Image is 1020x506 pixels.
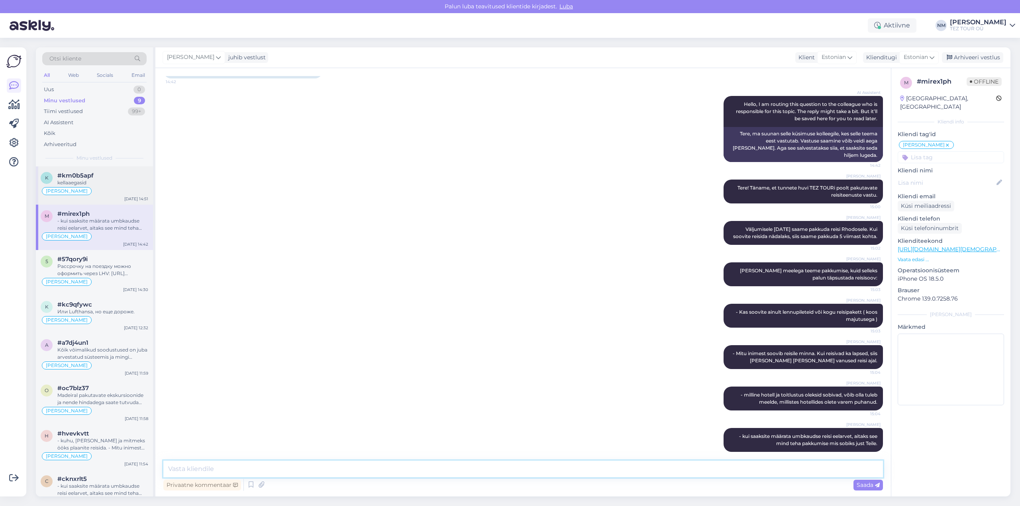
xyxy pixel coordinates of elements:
span: Luba [557,3,575,10]
span: 5 [45,258,48,264]
input: Lisa tag [898,151,1004,163]
p: Kliendi email [898,192,1004,201]
span: [PERSON_NAME] [46,189,88,193]
p: Chrome 139.0.7258.76 [898,295,1004,303]
div: TEZ TOUR OÜ [950,25,1006,32]
span: #57qory9i [57,256,88,263]
span: Otsi kliente [49,55,81,63]
div: [DATE] 11:59 [125,370,148,376]
input: Lisa nimi [898,178,995,187]
p: Kliendi nimi [898,166,1004,175]
div: Socials [95,70,115,80]
div: Minu vestlused [44,97,85,105]
span: Tere! Täname, et tunnete huvi TEZ TOURi poolt pakutavate reisiteenuste vastu. [738,185,879,198]
div: NM [936,20,947,31]
div: Kliendi info [898,118,1004,125]
div: [DATE] 11:58 [125,416,148,422]
div: [PERSON_NAME] [898,311,1004,318]
p: Brauser [898,286,1004,295]
div: [DATE] 12:32 [124,325,148,331]
span: [PERSON_NAME] [846,339,881,345]
div: Kõik [44,129,55,137]
span: m [904,80,908,86]
span: 15:03 [851,287,881,293]
div: [GEOGRAPHIC_DATA], [GEOGRAPHIC_DATA] [900,94,996,111]
p: Operatsioonisüsteem [898,266,1004,275]
div: Uus [44,86,54,94]
p: Märkmed [898,323,1004,331]
span: o [45,387,49,393]
span: 15:04 [851,369,881,375]
span: #hvevkvtt [57,430,89,437]
div: 9 [134,97,145,105]
span: [PERSON_NAME] [46,279,88,284]
span: 14:42 [851,162,881,168]
span: Estonian [822,53,846,62]
span: [PERSON_NAME] [903,143,945,147]
span: Saada [857,481,880,488]
span: [PERSON_NAME] [846,422,881,428]
div: Email [130,70,147,80]
span: [PERSON_NAME] [846,215,881,221]
span: - kui saaksite määrata umbkaudse reisi eelarvet, aitaks see mind teha pakkumise mis sobiks just T... [739,433,879,446]
span: k [45,304,49,310]
span: 14:42 [166,79,196,85]
span: h [45,433,49,439]
span: Offline [967,77,1002,86]
span: [PERSON_NAME] [46,234,88,239]
span: - milline hotell ja toitlustus oleksid sobivad, võib olla tuleb meelde, millistes hotellides olet... [741,392,879,405]
div: 99+ [128,107,145,115]
span: #mirex1ph [57,210,90,217]
span: m [45,213,49,219]
span: c [45,478,49,484]
div: [DATE] 14:42 [123,241,148,247]
span: - Kas soovite ainult lennupileteid või kogu reisipakett ( koos majutusega ) [736,309,879,322]
div: Madeiral pakutavate ekskursioonide ja nende hindadega saate tutvuda siin: [URL][DOMAIN_NAME] [57,392,148,406]
div: Küsi meiliaadressi [898,201,954,211]
img: Askly Logo [6,54,22,69]
div: AI Assistent [44,119,73,127]
span: #oc7blz37 [57,385,89,392]
p: Klienditeekond [898,237,1004,245]
span: Estonian [904,53,928,62]
div: 0 [133,86,145,94]
div: Tiimi vestlused [44,107,83,115]
span: 15:03 [851,328,881,334]
div: Klienditugi [863,53,897,62]
div: Рассрочку на поездку можно оформить через LHV: [URL][DOMAIN_NAME] или через ESTO: [URL][DOMAIN_NAME] [57,263,148,277]
div: Tere, ma suunan selle küsimuse kolleegile, kes selle teema eest vastutab. Vastuse saamine võib ve... [724,127,883,162]
div: Web [67,70,80,80]
div: Kõik võimalikud soodustused on juba arvestatud süsteemis ja mingi lisasoodustusi me pakkuda ei saa. [57,346,148,361]
span: AI Assistent [851,90,881,96]
div: Privaatne kommentaar [163,480,241,490]
div: Küsi telefoninumbrit [898,223,962,234]
div: # mirex1ph [917,77,967,86]
span: [PERSON_NAME] [167,53,214,62]
p: iPhone OS 18.5.0 [898,275,1004,283]
a: [PERSON_NAME]TEZ TOUR OÜ [950,19,1015,32]
p: Kliendi tag'id [898,130,1004,139]
div: Или Lufthansa, но еще дороже. [57,308,148,315]
span: [PERSON_NAME] [846,256,881,262]
div: All [42,70,51,80]
span: - Mitu inimest soovib reisile minna. Kui reisivad ka lapsed, siis [PERSON_NAME] [PERSON_NAME] van... [733,350,879,363]
span: 15:02 [851,245,881,251]
span: Väljumisele [DATE] saame pakkuda reisi Rhodosele. Kui soovite reisida nädalaks, siis saame pakkud... [733,226,879,239]
span: k [45,175,49,181]
div: Arhiveeri vestlus [942,52,1003,63]
span: [PERSON_NAME] meelega teeme pakkumise, kuid selleks palun täpsustada reisisoov: [740,268,879,281]
span: 15:00 [851,204,881,210]
span: 15:04 [851,411,881,417]
span: #cknxrlt5 [57,475,87,483]
span: [PERSON_NAME] [46,363,88,368]
div: [DATE] 14:30 [123,287,148,293]
div: [DATE] 11:54 [124,461,148,467]
span: #a7dj4un1 [57,339,88,346]
span: Hello, I am routing this question to the colleague who is responsible for this topic. The reply m... [736,101,879,121]
span: a [45,342,49,348]
div: - kuhu, [PERSON_NAME] ja mitmeks ööks plaanite reisida. - Mitu inimest soovib reisile minna. Kui ... [57,437,148,451]
span: [PERSON_NAME] [46,454,88,459]
p: Vaata edasi ... [898,256,1004,263]
div: [PERSON_NAME] [950,19,1006,25]
span: [PERSON_NAME] [46,408,88,413]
